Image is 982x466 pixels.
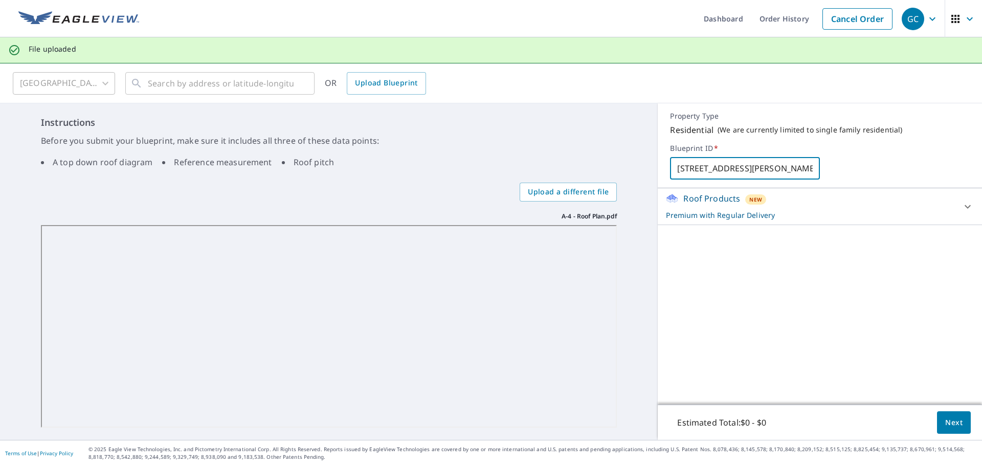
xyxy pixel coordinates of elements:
[162,156,272,168] li: Reference measurement
[5,450,37,457] a: Terms of Use
[666,210,955,220] p: Premium with Regular Delivery
[355,77,417,90] span: Upload Blueprint
[41,116,617,129] h6: Instructions
[562,212,617,221] p: A-4 - Roof Plan.pdf
[347,72,426,95] a: Upload Blueprint
[40,450,73,457] a: Privacy Policy
[29,45,76,54] p: File uploaded
[937,411,971,434] button: Next
[88,446,977,461] p: © 2025 Eagle View Technologies, Inc. and Pictometry International Corp. All Rights Reserved. Repo...
[749,195,762,204] span: New
[41,156,152,168] li: A top down roof diagram
[945,416,963,429] span: Next
[282,156,334,168] li: Roof pitch
[718,125,902,135] p: ( We are currently limited to single family residential )
[683,192,740,205] p: Roof Products
[670,144,970,153] label: Blueprint ID
[902,8,924,30] div: GC
[13,69,115,98] div: [GEOGRAPHIC_DATA]
[148,69,294,98] input: Search by address or latitude-longitude
[41,225,617,428] iframe: A-4 - Roof Plan.pdf
[670,124,713,136] p: Residential
[822,8,892,30] a: Cancel Order
[18,11,139,27] img: EV Logo
[670,112,970,121] p: Property Type
[325,72,426,95] div: OR
[5,450,73,456] p: |
[666,192,974,220] div: Roof ProductsNewPremium with Regular Delivery
[528,186,609,198] span: Upload a different file
[41,135,617,147] p: Before you submit your blueprint, make sure it includes all three of these data points:
[669,411,774,434] p: Estimated Total: $0 - $0
[520,183,617,202] label: Upload a different file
